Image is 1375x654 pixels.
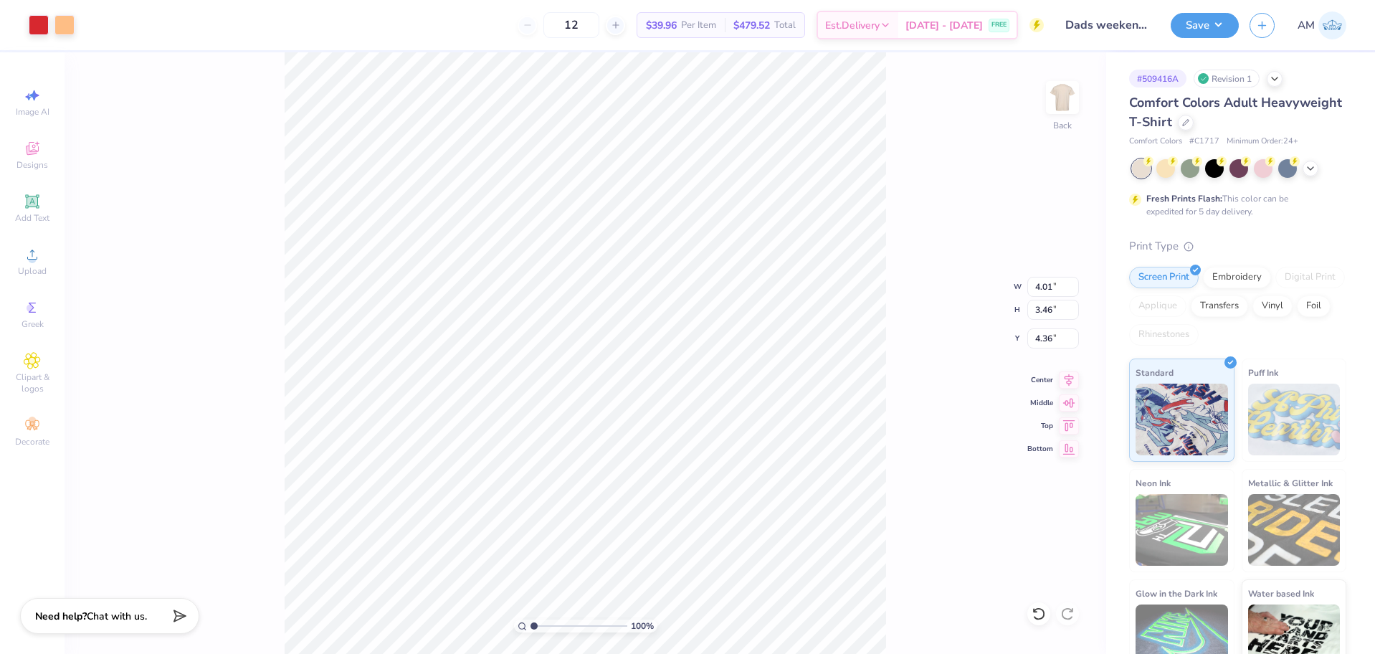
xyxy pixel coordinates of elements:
[1129,70,1186,87] div: # 509416A
[1136,475,1171,490] span: Neon Ink
[1055,11,1160,39] input: Untitled Design
[16,159,48,171] span: Designs
[646,18,677,33] span: $39.96
[1146,193,1222,204] strong: Fresh Prints Flash:
[1129,94,1342,131] span: Comfort Colors Adult Heavyweight T-Shirt
[1129,324,1199,346] div: Rhinestones
[1146,192,1323,218] div: This color can be expedited for 5 day delivery.
[1297,295,1331,317] div: Foil
[1027,421,1053,431] span: Top
[774,18,796,33] span: Total
[18,265,47,277] span: Upload
[1053,119,1072,132] div: Back
[16,106,49,118] span: Image AI
[1129,267,1199,288] div: Screen Print
[1298,11,1346,39] a: AM
[1027,375,1053,385] span: Center
[1136,365,1174,380] span: Standard
[905,18,983,33] span: [DATE] - [DATE]
[1191,295,1248,317] div: Transfers
[631,620,654,632] span: 100 %
[991,20,1007,30] span: FREE
[681,18,716,33] span: Per Item
[1027,444,1053,454] span: Bottom
[1129,136,1182,148] span: Comfort Colors
[1227,136,1298,148] span: Minimum Order: 24 +
[87,610,147,623] span: Chat with us.
[1248,494,1341,566] img: Metallic & Glitter Ink
[35,610,87,623] strong: Need help?
[1298,17,1315,34] span: AM
[1129,295,1186,317] div: Applique
[1248,384,1341,455] img: Puff Ink
[1203,267,1271,288] div: Embroidery
[1318,11,1346,39] img: Arvi Mikhail Parcero
[7,371,57,394] span: Clipart & logos
[1252,295,1293,317] div: Vinyl
[22,318,44,330] span: Greek
[15,436,49,447] span: Decorate
[15,212,49,224] span: Add Text
[543,12,599,38] input: – –
[1248,475,1333,490] span: Metallic & Glitter Ink
[1248,365,1278,380] span: Puff Ink
[1129,238,1346,255] div: Print Type
[1248,586,1314,601] span: Water based Ink
[1027,398,1053,408] span: Middle
[1189,136,1219,148] span: # C1717
[1171,13,1239,38] button: Save
[1136,494,1228,566] img: Neon Ink
[1194,70,1260,87] div: Revision 1
[1136,586,1217,601] span: Glow in the Dark Ink
[1048,83,1077,112] img: Back
[733,18,770,33] span: $479.52
[825,18,880,33] span: Est. Delivery
[1275,267,1345,288] div: Digital Print
[1136,384,1228,455] img: Standard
